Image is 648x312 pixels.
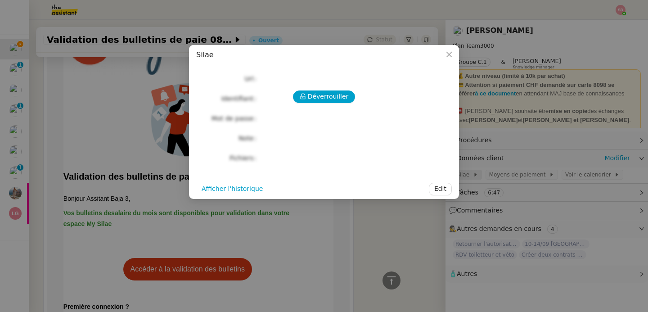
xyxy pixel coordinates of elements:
span: Déverrouiller [308,91,349,102]
button: Edit [429,183,452,195]
span: Edit [434,184,446,194]
span: Silae [196,50,214,59]
button: Déverrouiller [293,90,355,103]
button: Afficher l'historique [196,183,268,195]
span: Afficher l'historique [202,184,263,194]
button: Close [439,45,459,65]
